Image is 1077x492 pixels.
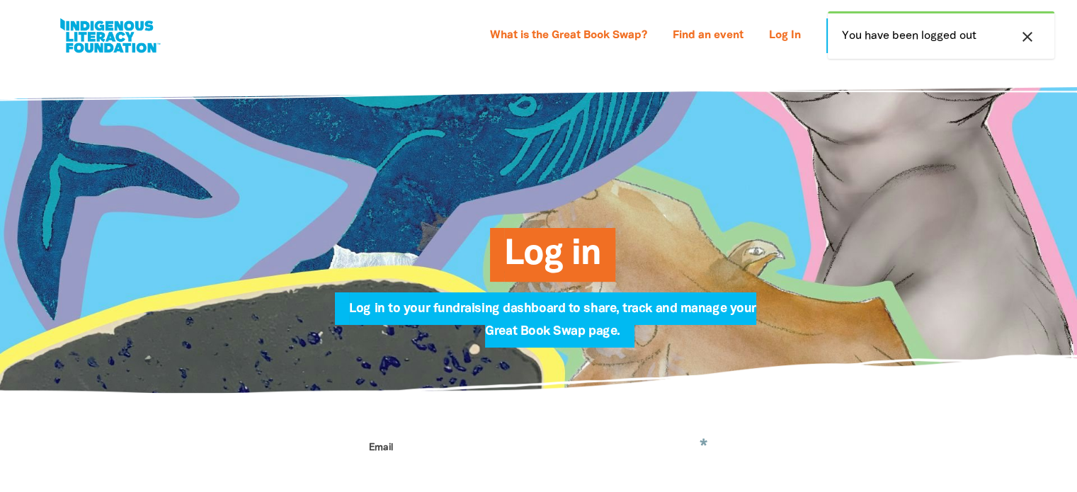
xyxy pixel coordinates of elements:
div: You have been logged out [828,11,1054,59]
a: Find an event [664,25,752,47]
i: close [1019,28,1036,45]
button: close [1015,28,1040,46]
a: What is the Great Book Swap? [481,25,656,47]
a: Sign Up [826,18,919,53]
a: Log In [760,25,809,47]
span: Log in [504,239,601,282]
span: Log in to your fundraising dashboard to share, track and manage your Great Book Swap page. [349,303,756,348]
